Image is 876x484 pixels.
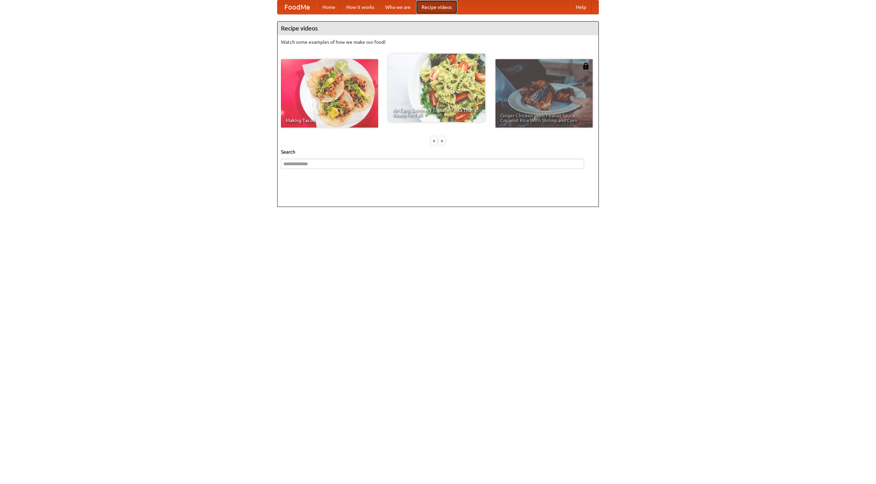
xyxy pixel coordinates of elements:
a: Help [570,0,592,14]
a: FoodMe [278,0,317,14]
a: Recipe videos [416,0,457,14]
h5: Search [281,148,595,155]
span: Making Tacos [286,118,373,123]
p: Watch some examples of how we make our food! [281,39,595,45]
img: 483408.png [582,63,589,69]
span: An Easy, Summery Tomato Pasta That's Ready for Fall [393,108,480,117]
div: « [431,136,437,145]
a: Who we are [380,0,416,14]
a: An Easy, Summery Tomato Pasta That's Ready for Fall [388,54,485,122]
a: Making Tacos [281,59,378,128]
div: » [439,136,445,145]
h4: Recipe videos [278,22,598,35]
a: How it works [341,0,380,14]
a: Home [317,0,341,14]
